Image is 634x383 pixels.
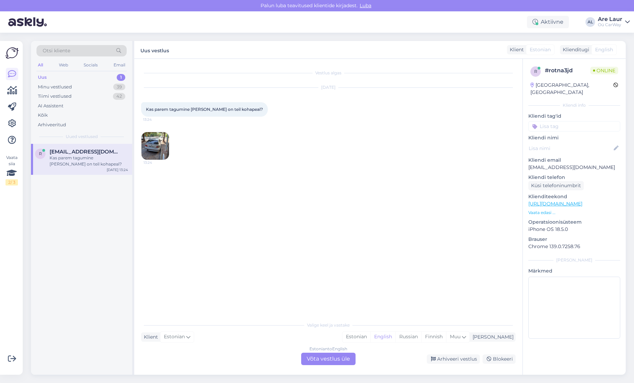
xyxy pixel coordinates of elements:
p: [EMAIL_ADDRESS][DOMAIN_NAME] [528,164,620,171]
div: Estonian to English [309,346,347,352]
div: Aktiivne [527,16,569,28]
p: Brauser [528,236,620,243]
span: English [595,46,613,53]
div: Võta vestlus üle [301,353,356,365]
div: Uus [38,74,47,81]
div: 39 [113,84,125,91]
div: AI Assistent [38,103,63,109]
p: Kliendi email [528,157,620,164]
div: Web [57,61,70,70]
span: Luba [358,2,373,9]
div: All [36,61,44,70]
div: English [370,332,395,342]
div: # rotna3jd [545,66,590,75]
div: 42 [113,93,125,100]
span: Estonian [530,46,551,53]
div: Arhiveeri vestlus [427,354,480,364]
p: Operatsioonisüsteem [528,219,620,226]
span: 13:24 [143,117,169,122]
input: Lisa nimi [529,145,612,152]
div: Blokeeri [483,354,516,364]
div: Vaata siia [6,155,18,185]
div: Valige keel ja vastake [141,322,516,328]
span: r [534,69,537,74]
div: Minu vestlused [38,84,72,91]
label: Uus vestlus [140,45,169,54]
div: Are Laur [598,17,622,22]
p: Kliendi telefon [528,174,620,181]
p: Vaata edasi ... [528,210,620,216]
div: Email [112,61,127,70]
div: Küsi telefoninumbrit [528,181,584,190]
span: Kas parem tagumine [PERSON_NAME] on teil kohapeal? [146,107,263,112]
div: 1 [117,74,125,81]
div: AL [585,17,595,27]
div: Klienditugi [560,46,589,53]
div: Vestlus algas [141,70,516,76]
div: Russian [395,332,421,342]
div: Arhiveeritud [38,121,66,128]
img: Askly Logo [6,46,19,60]
p: Kliendi tag'id [528,113,620,120]
div: [DATE] [141,84,516,91]
span: Online [590,67,618,74]
span: Otsi kliente [43,47,70,54]
div: [GEOGRAPHIC_DATA], [GEOGRAPHIC_DATA] [530,82,613,96]
div: Finnish [421,332,446,342]
span: rasmushallimae@gmail.com [50,149,121,155]
div: [DATE] 13:24 [107,167,128,172]
p: Chrome 139.0.7258.76 [528,243,620,250]
input: Lisa tag [528,121,620,131]
div: [PERSON_NAME] [470,333,514,341]
div: Tiimi vestlused [38,93,72,100]
a: Are LaurOü CarWay [598,17,630,28]
div: Estonian [342,332,370,342]
span: r [39,151,42,156]
p: Märkmed [528,267,620,275]
div: Socials [82,61,99,70]
span: Estonian [164,333,185,341]
div: Kliendi info [528,102,620,108]
div: [PERSON_NAME] [528,257,620,263]
div: Oü CarWay [598,22,622,28]
a: [URL][DOMAIN_NAME] [528,201,582,207]
span: 13:24 [144,160,169,165]
p: Klienditeekond [528,193,620,200]
p: iPhone OS 18.5.0 [528,226,620,233]
div: Klient [141,333,158,341]
p: Kliendi nimi [528,134,620,141]
div: Klient [507,46,524,53]
div: 2 / 3 [6,179,18,185]
div: Kõik [38,112,48,119]
span: Uued vestlused [66,134,98,140]
div: Kas parem tagumine [PERSON_NAME] on teil kohapeal? [50,155,128,167]
span: Muu [450,333,461,340]
img: Attachment [141,132,169,160]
